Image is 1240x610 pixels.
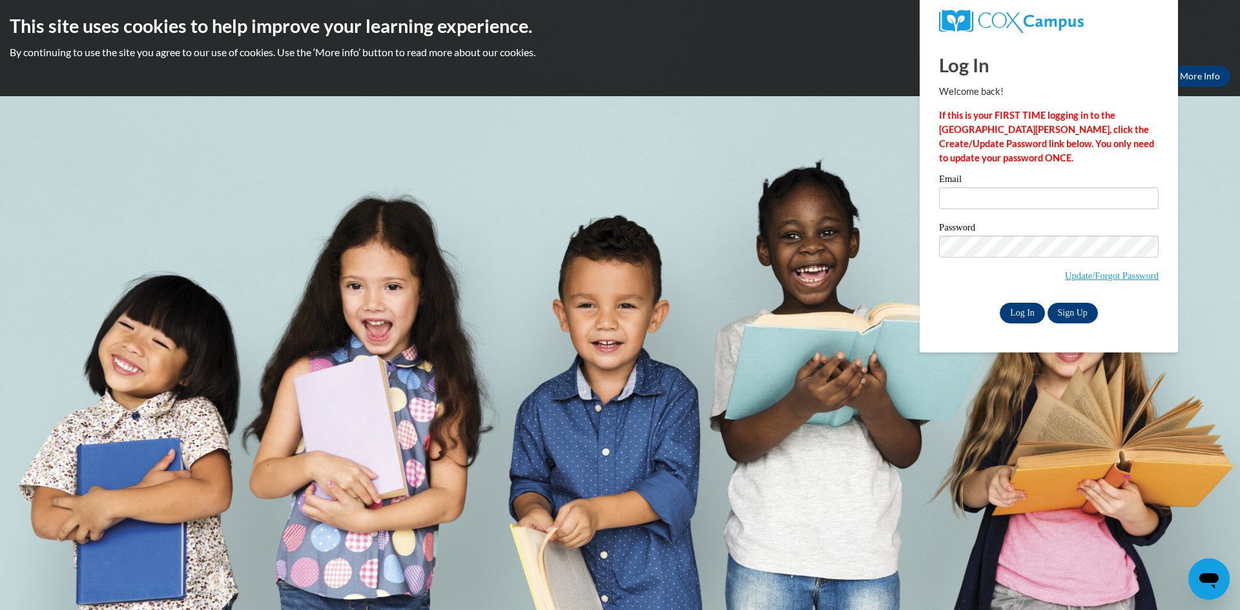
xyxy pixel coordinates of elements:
a: COX Campus [939,10,1159,33]
strong: If this is your FIRST TIME logging in to the [GEOGRAPHIC_DATA][PERSON_NAME], click the Create/Upd... [939,110,1154,163]
h1: Log In [939,52,1159,78]
label: Email [939,174,1159,187]
p: Welcome back! [939,85,1159,99]
iframe: Button to launch messaging window [1188,558,1230,600]
a: More Info [1170,66,1230,86]
a: Update/Forgot Password [1065,270,1159,281]
p: By continuing to use the site you agree to our use of cookies. Use the ‘More info’ button to read... [10,45,1230,59]
label: Password [939,223,1159,236]
h2: This site uses cookies to help improve your learning experience. [10,13,1230,39]
a: Sign Up [1048,303,1098,323]
img: COX Campus [939,10,1084,33]
input: Log In [1000,303,1045,323]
